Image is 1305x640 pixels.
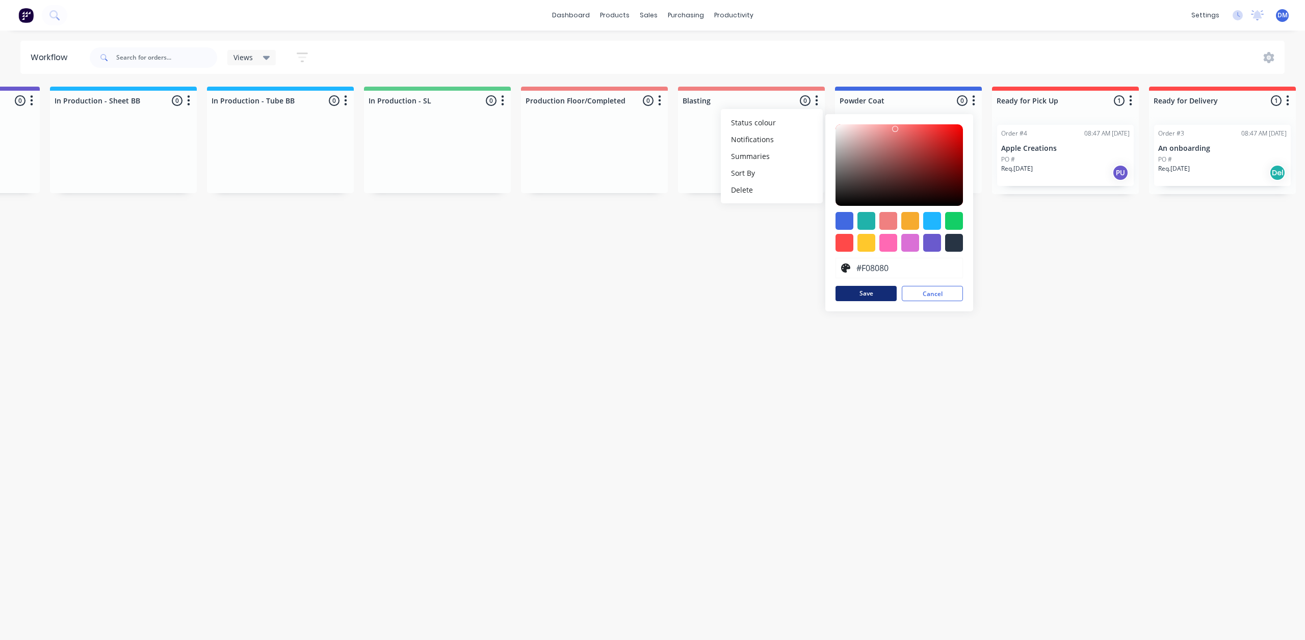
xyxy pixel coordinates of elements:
[721,148,823,165] button: Summaries
[836,212,853,230] div: #4169e1
[1269,165,1286,181] div: Del
[1084,129,1130,138] div: 08:47 AM [DATE]
[1158,129,1184,138] div: Order #3
[836,286,897,301] button: Save
[731,117,776,128] span: Status colour
[635,8,663,23] div: sales
[116,47,217,68] input: Search for orders...
[721,181,823,198] button: Delete
[901,234,919,252] div: #da70d6
[721,165,823,181] button: Sort By
[923,234,941,252] div: #6a5acd
[18,8,34,23] img: Factory
[945,234,963,252] div: #273444
[721,131,823,148] button: Notifications
[1112,165,1129,181] div: PU
[1001,155,1015,164] p: PO #
[1001,129,1027,138] div: Order #4
[857,212,875,230] div: #20b2aa
[595,8,635,23] div: products
[31,51,72,64] div: Workflow
[997,125,1134,186] div: Order #408:47 AM [DATE]Apple CreationsPO #Req.[DATE]PU
[233,52,253,63] span: Views
[1001,144,1130,153] p: Apple Creations
[857,234,875,252] div: #ffc82c
[945,212,963,230] div: #13ce66
[1001,164,1033,173] p: Req. [DATE]
[663,8,709,23] div: purchasing
[721,114,823,131] button: Status colour
[879,212,897,230] div: #f08080
[709,8,759,23] div: productivity
[1154,125,1291,186] div: Order #308:47 AM [DATE]An onboardingPO #Req.[DATE]Del
[836,234,853,252] div: #ff4949
[923,212,941,230] div: #1fb6ff
[1158,155,1172,164] p: PO #
[1277,11,1288,20] span: DM
[1158,164,1190,173] p: Req. [DATE]
[1158,144,1287,153] p: An onboarding
[902,286,963,301] button: Cancel
[1186,8,1224,23] div: settings
[1241,129,1287,138] div: 08:47 AM [DATE]
[547,8,595,23] a: dashboard
[879,234,897,252] div: #ff69b4
[901,212,919,230] div: #f6ab2f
